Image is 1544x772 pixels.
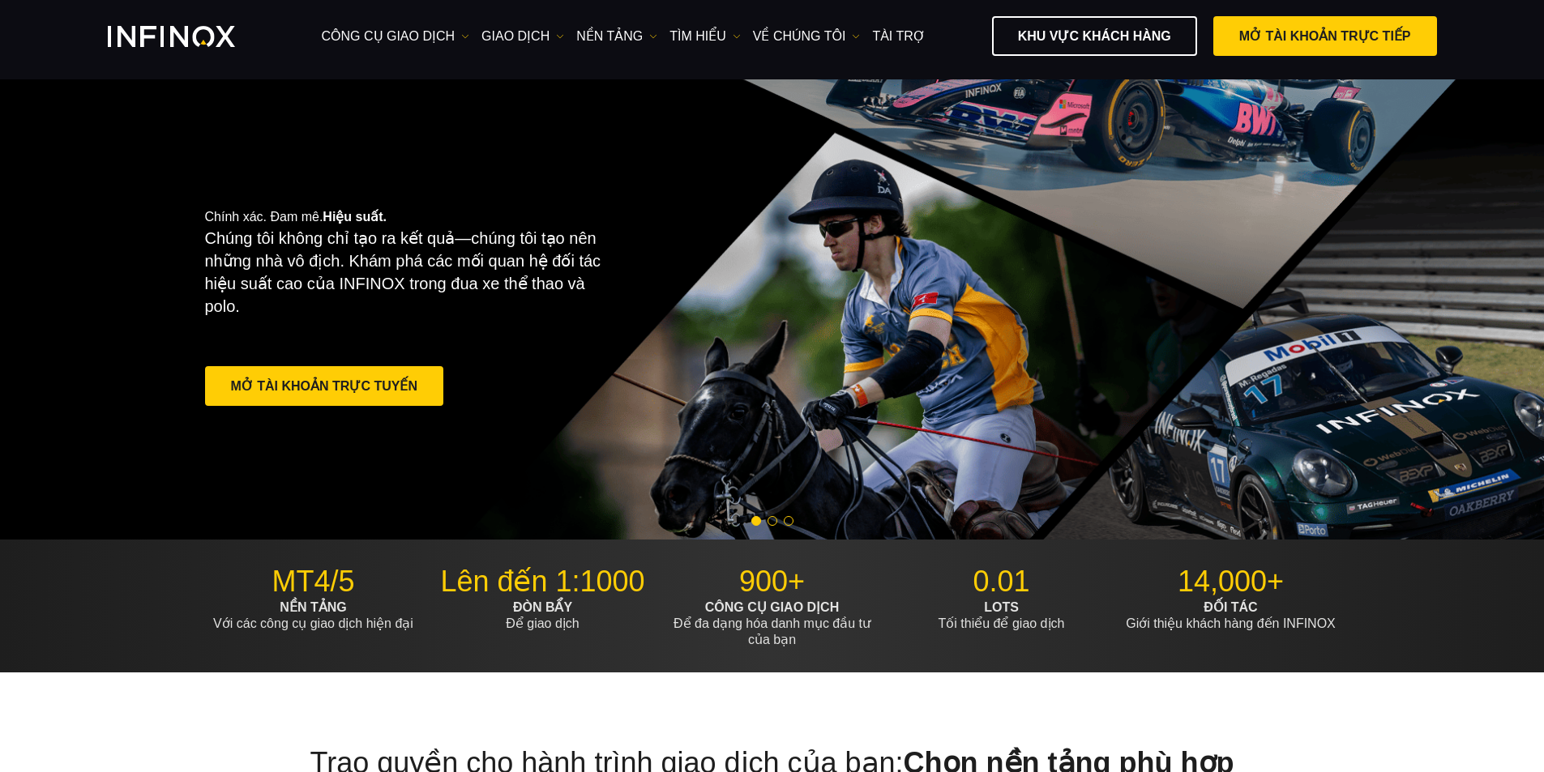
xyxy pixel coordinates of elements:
p: 14,000+ [1123,564,1340,599]
a: Mở Tài khoản Trực tuyến [205,366,443,406]
div: Chính xác. Đam mê. [205,183,716,436]
p: Lên đến 1:1000 [434,564,652,599]
a: Tìm hiểu [669,27,741,46]
strong: NỀN TẢNG [280,600,346,614]
a: VỀ CHÚNG TÔI [753,27,861,46]
p: Giới thiệu khách hàng đến INFINOX [1123,599,1340,632]
a: NỀN TẢNG [576,27,657,46]
p: 0.01 [893,564,1110,599]
p: Để giao dịch [434,599,652,632]
span: Go to slide 1 [751,516,761,526]
a: Tài trợ [872,27,925,46]
strong: ĐỐI TÁC [1204,600,1257,614]
p: Tối thiểu để giao dịch [893,599,1110,632]
p: Với các công cụ giao dịch hiện đại [205,599,422,632]
p: 900+ [664,564,881,599]
a: MỞ TÀI KHOẢN TRỰC TIẾP [1213,16,1437,56]
strong: LOTS [984,600,1019,614]
p: Để đa dạng hóa danh mục đầu tư của bạn [664,599,881,648]
a: INFINOX Logo [108,26,273,47]
p: MT4/5 [205,564,422,599]
strong: Hiệu suất. [323,210,387,224]
strong: CÔNG CỤ GIAO DỊCH [705,600,839,614]
span: Go to slide 3 [784,516,793,526]
strong: ĐÒN BẨY [513,600,572,614]
span: Go to slide 2 [768,516,777,526]
a: GIAO DỊCH [481,27,564,46]
a: KHU VỰC KHÁCH HÀNG [992,16,1197,56]
a: công cụ giao dịch [322,27,470,46]
p: Chúng tôi không chỉ tạo ra kết quả—chúng tôi tạo nên những nhà vô địch. Khám phá các mối quan hệ ... [205,227,614,318]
